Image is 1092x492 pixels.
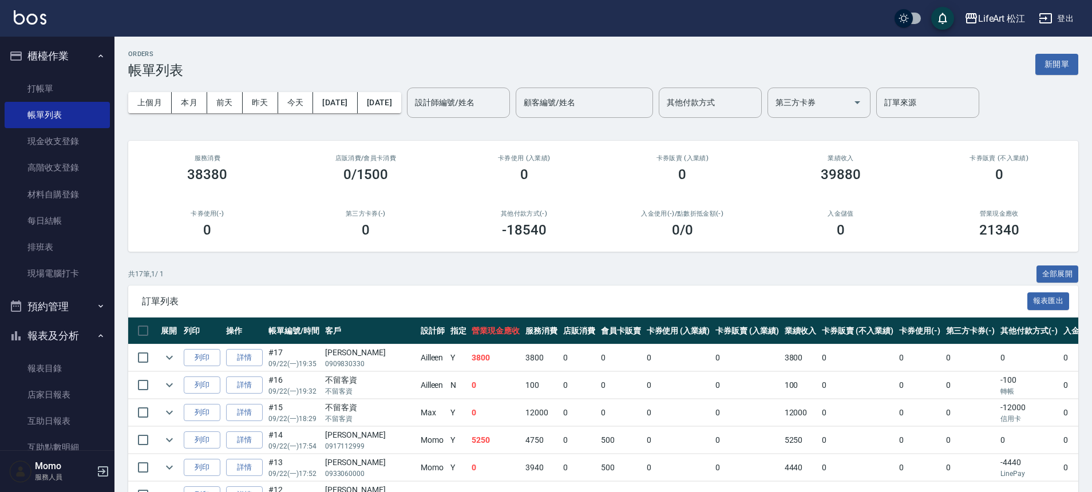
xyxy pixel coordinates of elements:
td: Max [418,399,448,426]
td: 0 [560,344,598,371]
button: 全部展開 [1036,265,1079,283]
h2: 入金儲值 [776,210,907,217]
td: 0 [819,427,896,454]
th: 設計師 [418,318,448,344]
td: Y [448,344,469,371]
button: 列印 [184,376,220,394]
a: 現場電腦打卡 [5,260,110,287]
h3: 服務消費 [142,154,273,162]
button: 本月 [172,92,207,113]
a: 材料自購登錄 [5,181,110,208]
th: 展開 [158,318,181,344]
h2: 其他付款方式(-) [458,210,589,217]
p: 不留客資 [325,386,415,396]
button: 上個月 [128,92,172,113]
td: 4440 [782,454,820,481]
td: -100 [998,372,1061,399]
td: 0 [943,454,998,481]
button: save [931,7,954,30]
td: 0 [713,454,782,481]
td: 0 [713,399,782,426]
td: 0 [896,344,943,371]
td: 100 [782,372,820,399]
button: [DATE] [358,92,401,113]
p: 09/22 (一) 17:52 [268,469,319,479]
td: 0 [560,454,598,481]
a: 排班表 [5,234,110,260]
p: 09/22 (一) 17:54 [268,441,319,451]
a: 互助點數明細 [5,434,110,461]
td: -12000 [998,399,1061,426]
h2: 卡券使用 (入業績) [458,154,589,162]
h2: 營業現金應收 [933,210,1065,217]
td: 0 [819,454,896,481]
td: 0 [644,399,713,426]
td: 0 [469,454,523,481]
p: 服務人員 [35,472,93,482]
h2: 入金使用(-) /點數折抵金額(-) [617,210,748,217]
button: 櫃檯作業 [5,41,110,71]
td: 0 [644,344,713,371]
td: #14 [266,427,322,454]
a: 現金收支登錄 [5,128,110,154]
button: expand row [161,404,178,421]
td: 0 [943,427,998,454]
td: N [448,372,469,399]
td: Momo [418,427,448,454]
button: 報表及分析 [5,321,110,351]
img: Person [9,460,32,483]
a: 高階收支登錄 [5,154,110,181]
p: 轉帳 [1000,386,1058,396]
td: 12000 [782,399,820,426]
td: Ailleen [418,372,448,399]
td: 5250 [782,427,820,454]
h3: 39880 [821,166,861,182]
h3: 0/1500 [343,166,389,182]
button: 今天 [278,92,314,113]
td: 0 [896,372,943,399]
td: Y [448,454,469,481]
a: 詳情 [226,349,263,367]
td: 0 [644,372,713,399]
button: [DATE] [313,92,357,113]
div: [PERSON_NAME] [325,457,415,469]
th: 店販消費 [560,318,598,344]
th: 帳單編號/時間 [266,318,322,344]
td: 0 [943,399,998,426]
h3: 0 [837,222,845,238]
button: LifeArt 松江 [960,7,1030,30]
td: 0 [819,372,896,399]
td: 0 [560,427,598,454]
h2: 第三方卡券(-) [300,210,432,217]
button: 新開單 [1035,54,1078,75]
p: 0933060000 [325,469,415,479]
a: 帳單列表 [5,102,110,128]
img: Logo [14,10,46,25]
div: 不留客資 [325,402,415,414]
button: 列印 [184,431,220,449]
td: 0 [713,344,782,371]
h3: 38380 [187,166,227,182]
th: 指定 [448,318,469,344]
p: 09/22 (一) 19:32 [268,386,319,396]
h2: 店販消費 /會員卡消費 [300,154,432,162]
a: 詳情 [226,376,263,394]
td: 0 [998,344,1061,371]
p: 信用卡 [1000,414,1058,424]
td: 0 [598,399,644,426]
button: 報表匯出 [1027,292,1070,310]
td: 0 [644,427,713,454]
button: expand row [161,349,178,366]
td: 0 [943,344,998,371]
td: 3940 [523,454,560,481]
button: 預約管理 [5,292,110,322]
h3: 0 [995,166,1003,182]
p: 09/22 (一) 18:29 [268,414,319,424]
td: #13 [266,454,322,481]
a: 打帳單 [5,76,110,102]
p: 不留客資 [325,414,415,424]
p: 0909830330 [325,359,415,369]
td: 3800 [782,344,820,371]
h3: 0 [203,222,211,238]
button: expand row [161,431,178,449]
